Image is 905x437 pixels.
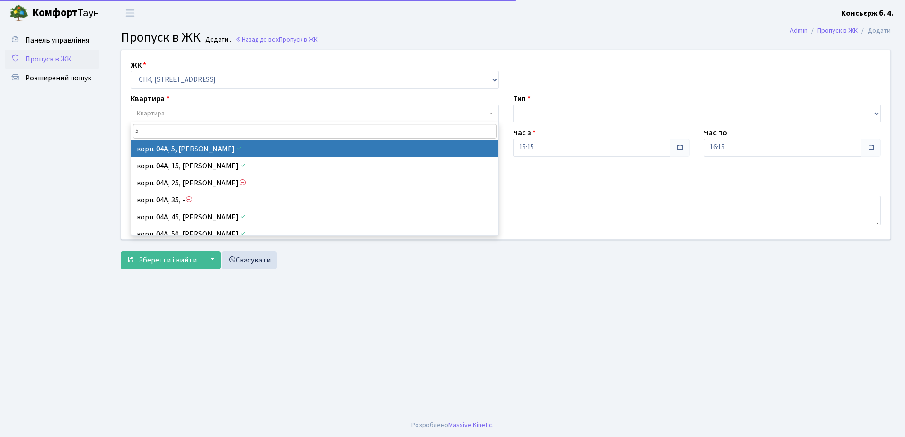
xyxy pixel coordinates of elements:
[25,54,71,64] span: Пропуск в ЖК
[222,251,277,269] a: Скасувати
[121,251,203,269] button: Зберегти і вийти
[131,93,169,105] label: Квартира
[25,73,91,83] span: Розширений пошук
[32,5,99,21] span: Таун
[131,157,498,175] li: корп. 04А, 15, [PERSON_NAME]
[121,28,201,47] span: Пропуск в ЖК
[841,8,894,19] a: Консьєрж б. 4.
[448,420,492,430] a: Massive Kinetic
[131,192,498,209] li: корп. 04А, 35, -
[817,26,858,35] a: Пропуск в ЖК
[131,140,498,157] li: корп. 04А, 5, [PERSON_NAME]
[204,36,231,44] small: Додати .
[776,21,905,41] nav: breadcrumb
[25,35,89,45] span: Панель управління
[32,5,78,20] b: Комфорт
[5,50,99,69] a: Пропуск в ЖК
[139,255,197,265] span: Зберегти і вийти
[5,31,99,50] a: Панель управління
[513,93,531,105] label: Тип
[513,127,536,139] label: Час з
[858,26,891,36] li: Додати
[5,69,99,87] a: Розширений пошук
[704,127,727,139] label: Час по
[131,175,498,192] li: корп. 04А, 25, [PERSON_NAME]
[131,209,498,226] li: корп. 04А, 45, [PERSON_NAME]
[137,109,165,118] span: Квартира
[279,35,318,44] span: Пропуск в ЖК
[118,5,142,21] button: Переключити навігацію
[131,60,146,71] label: ЖК
[411,420,494,430] div: Розроблено .
[9,4,28,23] img: logo.png
[790,26,807,35] a: Admin
[841,8,894,18] b: Консьєрж б. 4.
[235,35,318,44] a: Назад до всіхПропуск в ЖК
[131,226,498,243] li: корп. 04А, 50, [PERSON_NAME]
